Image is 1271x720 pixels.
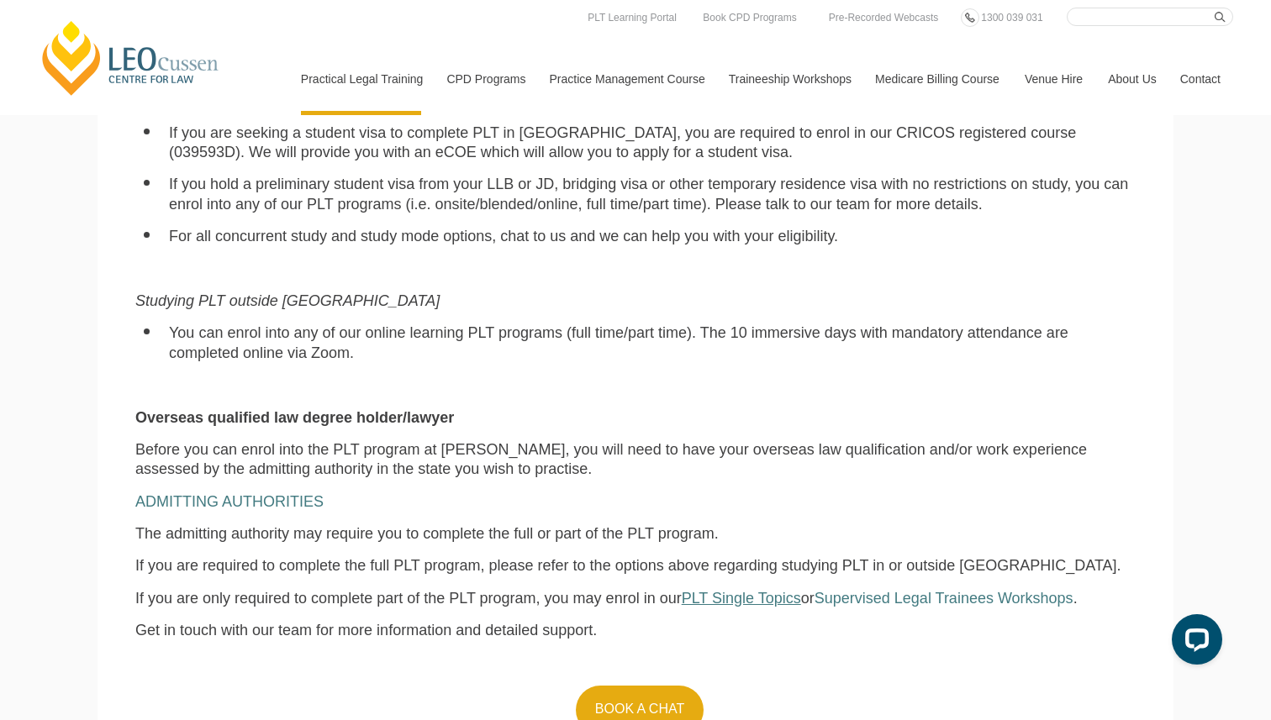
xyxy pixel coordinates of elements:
span: The admitting authority may require you to complete the full or part of the PLT program. [135,525,719,542]
a: PLT Learning Portal [583,8,681,27]
span: You can enrol into any of our online learning PLT programs (full time/part time). The 10 immersiv... [169,324,1068,360]
a: PLT Single Topics [682,590,801,607]
span: Get in touch with our team for more information and detailed support. [135,622,597,639]
span: or [801,590,815,607]
strong: Overseas qualified law degree holder/lawyer [135,409,454,426]
span: . [1073,590,1078,607]
a: Medicare Billing Course [862,43,1012,115]
span: If you are only required to complete part of the PLT program, you may enrol in our [135,590,682,607]
span: If you are seeking a student visa to complete PLT in [GEOGRAPHIC_DATA], you are required to enrol... [169,124,1076,160]
a: Supervised Legal Trainees Workshops [815,590,1073,607]
a: ADMITTING AUTHORITIES [135,493,324,510]
span: 1300 039 031 [981,12,1042,24]
a: Contact [1168,43,1233,115]
a: Traineeship Workshops [716,43,862,115]
a: 1300 039 031 [977,8,1047,27]
span: For all concurrent study and study mode options, chat to us and we can help you with your eligibi... [169,228,838,244]
a: CPD Programs [434,43,536,115]
span: Studying PLT outside [GEOGRAPHIC_DATA] [135,292,440,309]
a: Venue Hire [1012,43,1095,115]
span: If you hold a preliminary student visa from your LLB or JD, bridging visa or other temporary resi... [169,176,1128,212]
span: If you are required to complete the full PLT program, please refer to the options above regarding... [135,557,1121,574]
a: Pre-Recorded Webcasts [825,8,943,27]
a: Practical Legal Training [288,43,435,115]
a: Practice Management Course [537,43,716,115]
iframe: LiveChat chat widget [1158,607,1229,678]
span: Before you can enrol into the PLT program at [PERSON_NAME], you will need to have your overseas l... [135,441,1087,477]
a: About Us [1095,43,1168,115]
a: [PERSON_NAME] Centre for Law [38,18,224,97]
a: Book CPD Programs [699,8,800,27]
